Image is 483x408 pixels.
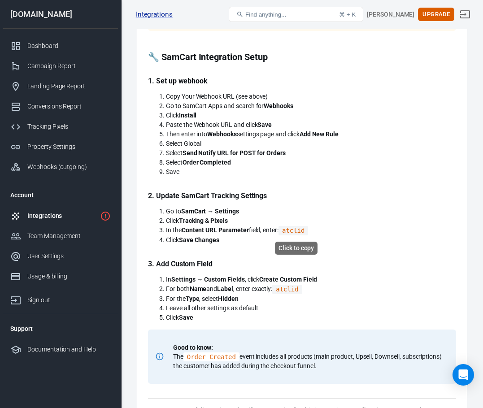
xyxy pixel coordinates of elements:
[190,285,207,292] strong: Name
[3,184,118,206] li: Account
[27,272,111,281] div: Usage & billing
[27,61,111,71] div: Campaign Report
[3,137,118,157] a: Property Settings
[27,295,111,305] div: Sign out
[183,149,286,156] strong: Send Notify URL for POST for Orders
[100,211,111,221] svg: 1 networks not verified yet
[454,4,476,25] a: Sign out
[3,286,118,310] a: Sign out
[148,259,456,269] p: 3. Add Custom Field
[166,130,456,139] li: Then enter into settings page and click
[136,10,173,19] a: Integrations
[3,10,118,18] div: [DOMAIN_NAME]
[179,236,219,243] strong: Save Changes
[166,313,456,322] li: Click
[148,191,456,200] p: 2. Update SamCart Tracking Settings
[166,294,456,304] li: For the , select
[367,10,414,19] div: Account id: j9Cy1dVm
[300,130,339,138] strong: Add New Rule
[27,142,111,152] div: Property Settings
[229,7,363,22] button: Find anything...⌘ + K
[3,318,118,339] li: Support
[183,352,239,361] code: Click to copy
[257,121,272,128] strong: Save
[166,275,456,284] li: In , click
[166,216,456,226] li: Click
[453,364,474,386] div: Open Intercom Messenger
[27,211,96,221] div: Integrations
[166,167,456,177] li: Save
[179,217,228,224] strong: Tracking & Pixels
[27,345,111,354] div: Documentation and Help
[207,130,237,138] strong: Webhooks
[3,226,118,246] a: Team Management
[3,206,118,226] a: Integrations
[3,96,118,117] a: Conversions Report
[166,207,456,216] li: Go to
[27,82,111,91] div: Landing Page Report
[3,56,118,76] a: Campaign Report
[27,162,111,172] div: Webhooks (outgoing)
[166,101,456,111] li: Go to SamCart Apps and search for
[27,231,111,241] div: Team Management
[272,285,302,294] code: Click to copy
[166,111,456,120] li: Click
[27,252,111,261] div: User Settings
[166,120,456,130] li: Paste the Webhook URL and click
[186,295,200,302] strong: Type
[179,112,197,119] strong: Install
[245,11,286,18] span: Find anything...
[27,41,111,51] div: Dashboard
[181,208,239,215] strong: SamCart → Settings
[182,226,249,234] strong: Content URL Parameter
[166,235,456,245] li: Click
[27,102,111,111] div: Conversions Report
[148,52,456,62] p: 🔧 SamCart Integration Setup
[166,148,456,158] li: Select
[166,284,456,294] li: For both and , enter exactly:
[3,76,118,96] a: Landing Page Report
[173,343,445,370] p: The event includes all products (main product, Upsell, Downsell, subscriptions) the customer has ...
[278,226,308,235] code: Click to copy
[173,344,213,351] strong: Good to know:
[166,304,456,313] li: Leave all other settings as default
[3,246,118,266] a: User Settings
[3,117,118,137] a: Tracking Pixels
[218,295,239,302] strong: Hidden
[3,36,118,56] a: Dashboard
[3,266,118,286] a: Usage & billing
[418,8,454,22] button: Upgrade
[27,122,111,131] div: Tracking Pixels
[166,92,456,101] li: Copy Your Webhook URL (see above)
[264,102,293,109] strong: Webhooks
[166,139,456,148] li: Select Global
[166,158,456,167] li: Select
[166,226,456,235] li: In the field, enter:
[259,276,317,283] strong: Create Custom Field
[275,242,318,255] div: Click to copy
[339,11,356,18] div: ⌘ + K
[148,76,456,86] p: 1. Set up webhook
[171,276,245,283] strong: Settings → Custom Fields
[183,159,231,166] strong: Order Completed
[3,157,118,177] a: Webhooks (outgoing)
[217,285,233,292] strong: Label
[179,314,193,321] strong: Save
